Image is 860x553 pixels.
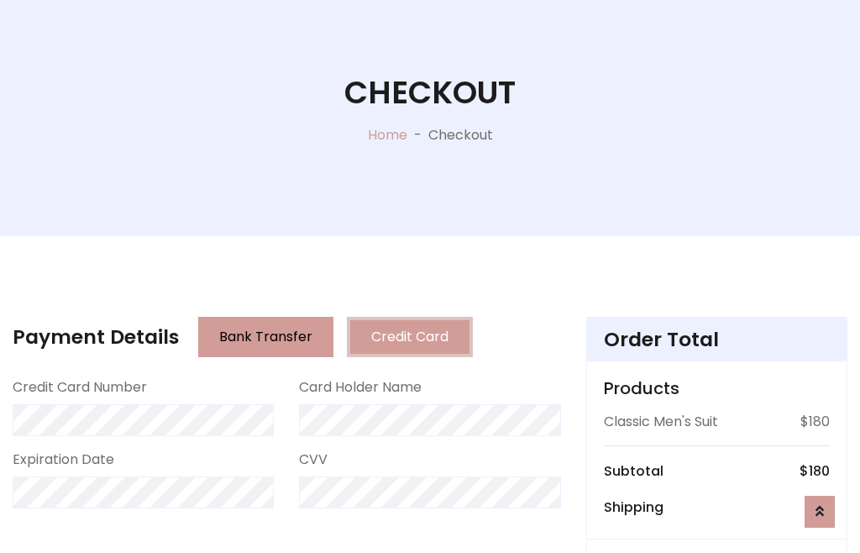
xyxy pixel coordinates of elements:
p: Checkout [428,125,493,145]
h5: Products [604,378,830,398]
label: Expiration Date [13,450,114,470]
label: Credit Card Number [13,377,147,398]
h6: Shipping [604,499,663,515]
button: Credit Card [347,317,473,357]
p: Classic Men's Suit [604,412,718,432]
p: $180 [800,412,830,432]
h4: Payment Details [13,325,179,349]
h1: Checkout [344,74,516,112]
span: 180 [809,461,830,481]
h4: Order Total [604,328,830,351]
label: Card Holder Name [299,377,422,398]
label: CVV [299,450,328,470]
p: - [407,125,428,145]
h6: Subtotal [604,463,663,479]
a: Home [368,125,407,145]
button: Bank Transfer [198,317,333,357]
h6: $ [800,463,830,479]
